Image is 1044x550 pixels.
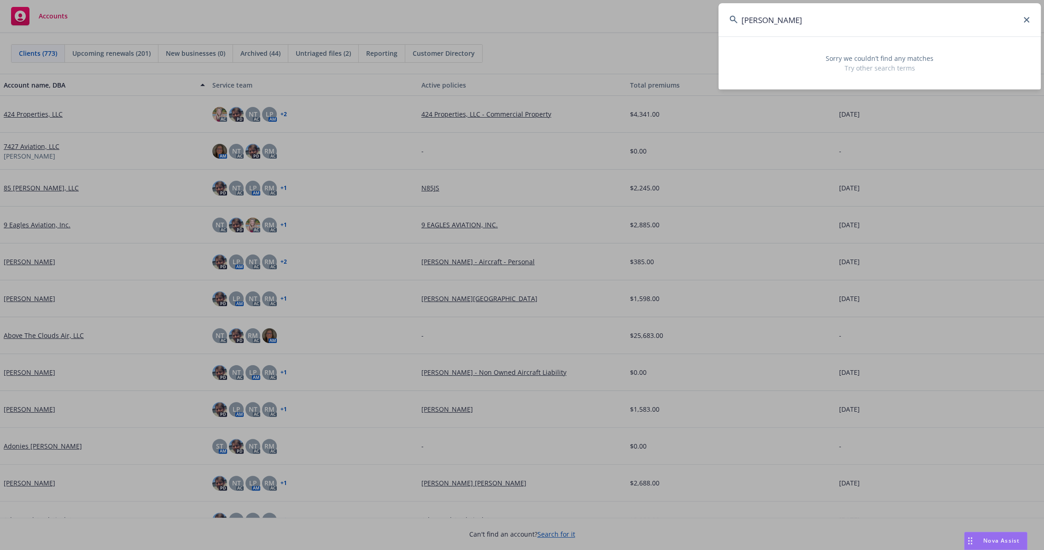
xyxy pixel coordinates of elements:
span: Try other search terms [729,63,1030,73]
button: Nova Assist [964,532,1027,550]
span: Nova Assist [983,537,1020,544]
span: Sorry we couldn’t find any matches [729,53,1030,63]
div: Drag to move [964,532,976,550]
input: Search... [718,3,1041,36]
